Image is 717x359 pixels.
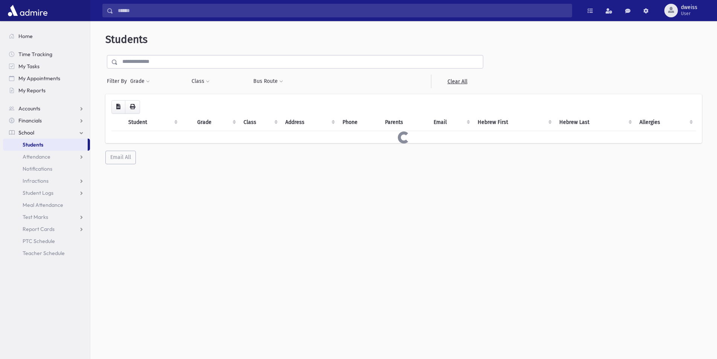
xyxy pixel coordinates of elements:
span: Attendance [23,153,50,160]
span: PTC Schedule [23,238,55,244]
span: User [681,11,697,17]
span: Meal Attendance [23,202,63,208]
a: Infractions [3,175,90,187]
span: Students [105,33,148,46]
th: Phone [338,114,381,131]
span: Notifications [23,165,52,172]
th: Grade [193,114,239,131]
a: Report Cards [3,223,90,235]
span: Student Logs [23,189,53,196]
a: School [3,127,90,139]
button: Grade [130,75,150,88]
a: Home [3,30,90,42]
img: AdmirePro [6,3,49,18]
span: Home [18,33,33,40]
a: Attendance [3,151,90,163]
a: Notifications [3,163,90,175]
a: Meal Attendance [3,199,90,211]
a: Accounts [3,102,90,115]
a: PTC Schedule [3,235,90,247]
a: Test Marks [3,211,90,223]
a: My Reports [3,84,90,96]
a: My Tasks [3,60,90,72]
button: Class [191,75,210,88]
a: Teacher Schedule [3,247,90,259]
span: Filter By [107,77,130,85]
span: Report Cards [23,226,55,232]
th: Class [239,114,281,131]
th: Hebrew First [473,114,554,131]
span: Infractions [23,177,49,184]
button: Print [125,100,140,114]
button: Email All [105,151,136,164]
a: My Appointments [3,72,90,84]
button: CSV [111,100,125,114]
th: Student [124,114,181,131]
button: Bus Route [253,75,283,88]
th: Parents [381,114,429,131]
span: Time Tracking [18,51,52,58]
a: Time Tracking [3,48,90,60]
a: Students [3,139,88,151]
th: Email [429,114,473,131]
a: Clear All [431,75,483,88]
span: School [18,129,34,136]
span: My Tasks [18,63,40,70]
span: My Appointments [18,75,60,82]
th: Hebrew Last [555,114,635,131]
span: Teacher Schedule [23,250,65,257]
span: Students [23,141,43,148]
a: Student Logs [3,187,90,199]
span: My Reports [18,87,46,94]
input: Search [113,4,572,17]
span: Accounts [18,105,40,112]
span: dweiss [681,5,697,11]
span: Financials [18,117,42,124]
th: Address [281,114,338,131]
th: Allergies [635,114,696,131]
span: Test Marks [23,214,48,220]
a: Financials [3,115,90,127]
